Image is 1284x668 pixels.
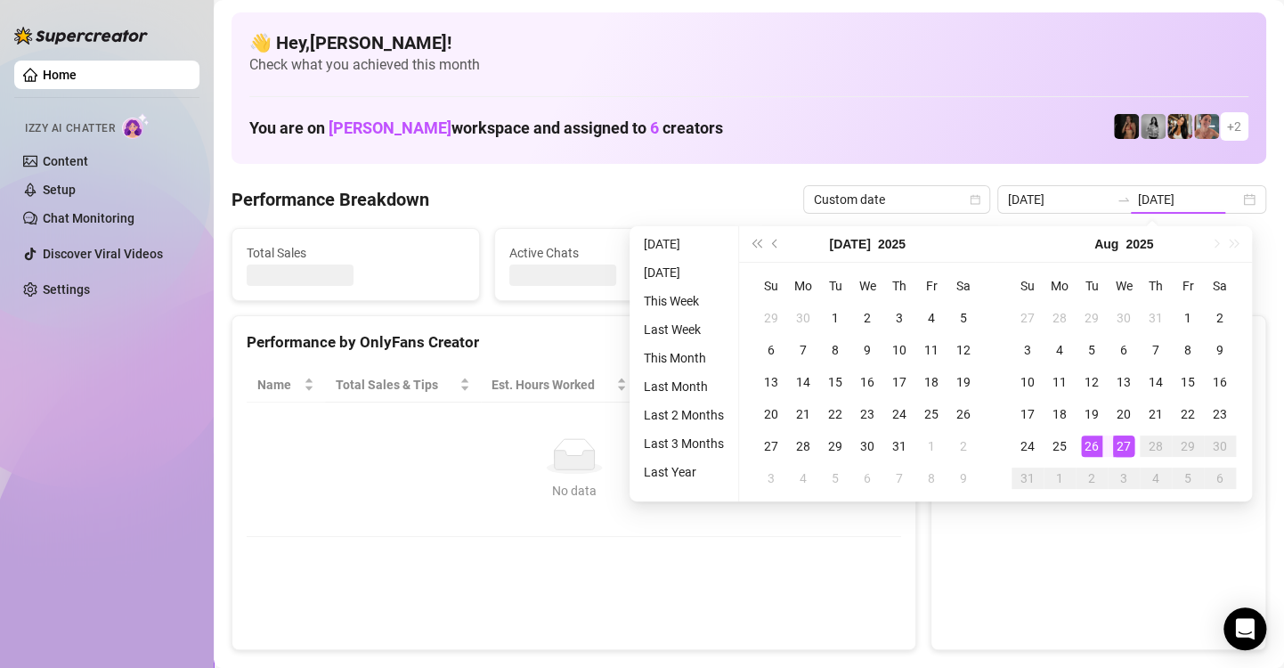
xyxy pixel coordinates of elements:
[1117,192,1131,207] span: swap-right
[329,118,451,137] span: [PERSON_NAME]
[249,118,723,138] h1: You are on workspace and assigned to creators
[336,375,456,395] span: Total Sales & Tips
[249,55,1248,75] span: Check what you achieved this month
[1117,192,1131,207] span: to
[257,375,300,395] span: Name
[814,186,979,213] span: Custom date
[970,194,980,205] span: calendar
[247,368,325,403] th: Name
[946,330,1251,354] div: Sales by OnlyFans Creator
[767,375,877,395] span: Chat Conversion
[247,330,901,354] div: Performance by OnlyFans Creator
[1227,117,1241,136] span: + 2
[43,247,163,261] a: Discover Viral Videos
[492,375,613,395] div: Est. Hours Worked
[264,481,883,501] div: No data
[25,120,115,137] span: Izzy AI Chatter
[1114,114,1139,139] img: the_bohema
[43,183,76,197] a: Setup
[509,243,727,263] span: Active Chats
[247,243,465,263] span: Total Sales
[122,113,150,139] img: AI Chatter
[43,282,90,297] a: Settings
[1194,114,1219,139] img: Yarden
[43,68,77,82] a: Home
[638,368,756,403] th: Sales / Hour
[771,243,989,263] span: Messages Sent
[1223,607,1266,650] div: Open Intercom Messenger
[43,211,134,225] a: Chat Monitoring
[43,154,88,168] a: Content
[249,30,1248,55] h4: 👋 Hey, [PERSON_NAME] !
[1141,114,1166,139] img: A
[1138,190,1239,209] input: End date
[648,375,731,395] span: Sales / Hour
[1008,190,1109,209] input: Start date
[1167,114,1192,139] img: AdelDahan
[232,187,429,212] h4: Performance Breakdown
[650,118,659,137] span: 6
[756,368,902,403] th: Chat Conversion
[325,368,481,403] th: Total Sales & Tips
[14,27,148,45] img: logo-BBDzfeDw.svg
